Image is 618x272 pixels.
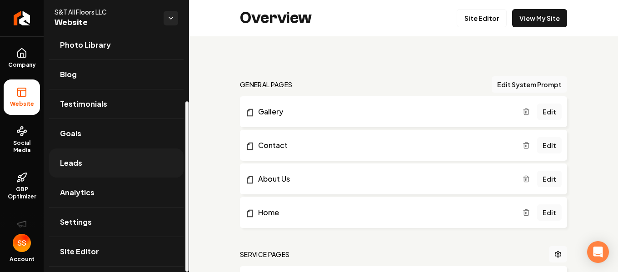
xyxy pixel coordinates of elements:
a: Analytics [49,178,184,207]
span: Settings [60,217,92,227]
a: Site Editor [49,237,184,266]
h2: general pages [240,80,293,89]
a: Leads [49,148,184,178]
a: Settings [49,208,184,237]
span: Site Editor [60,246,99,257]
span: Photo Library [60,40,111,50]
a: About Us [245,173,523,184]
div: Open Intercom Messenger [587,241,609,263]
a: Blog [49,60,184,89]
button: Edit System Prompt [492,76,567,93]
a: GBP Optimizer [4,165,40,208]
span: Testimonials [60,99,107,109]
span: GBP Optimizer [4,186,40,200]
h2: Service Pages [240,250,290,259]
span: Company [5,61,40,69]
a: Goals [49,119,184,148]
span: Website [6,100,38,108]
span: S&T All Floors LLC [55,7,156,16]
a: Edit [537,104,562,120]
span: Social Media [4,139,40,154]
a: View My Site [512,9,567,27]
img: Steven Scott [13,234,31,252]
span: Goals [60,128,81,139]
a: Social Media [4,119,40,161]
span: Leads [60,158,82,168]
span: Blog [60,69,77,80]
span: Website [55,16,156,29]
a: Photo Library [49,30,184,59]
a: Edit [537,137,562,153]
a: Contact [245,140,523,151]
span: Analytics [60,187,95,198]
a: Home [245,207,523,218]
img: Rebolt Logo [14,11,30,25]
span: Account [10,256,35,263]
a: Company [4,40,40,76]
a: Edit [537,204,562,221]
h2: Overview [240,9,312,27]
a: Site Editor [457,9,507,27]
a: Gallery [245,106,523,117]
a: Testimonials [49,89,184,119]
a: Edit [537,171,562,187]
button: Open user button [13,234,31,252]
